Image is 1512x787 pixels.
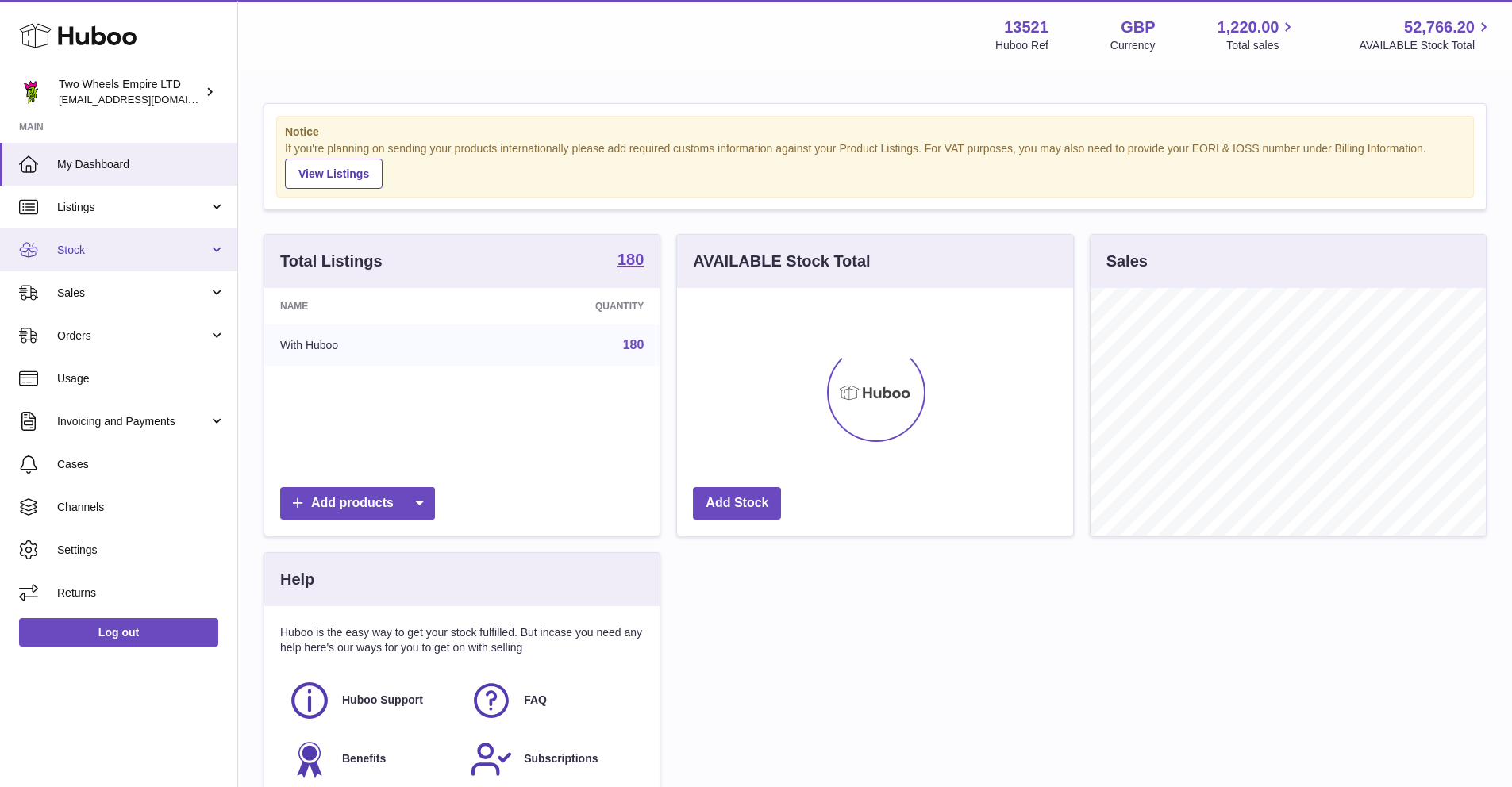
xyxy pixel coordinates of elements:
span: Total sales [1226,38,1297,53]
span: Channels [57,500,225,515]
span: 52,766.20 [1404,17,1475,38]
a: Huboo Support [288,679,454,722]
span: My Dashboard [57,157,225,172]
span: AVAILABLE Stock Total [1359,38,1493,53]
span: Returns [57,585,225,601]
td: With Huboo [264,324,473,366]
div: Huboo Ref [995,38,1048,53]
a: FAQ [470,679,636,722]
span: Cases [57,457,225,472]
span: Listings [57,200,209,215]
span: Subscriptions [524,751,598,766]
a: Add products [280,487,435,520]
a: 180 [617,251,644,271]
span: Invoicing and Payments [57,414,209,429]
h3: Total Listings [280,251,383,272]
a: 180 [623,338,644,351]
a: 52,766.20 AVAILABLE Stock Total [1359,17,1493,53]
a: 1,220.00 Total sales [1218,17,1298,53]
a: Log out [19,618,218,647]
div: Two Wheels Empire LTD [59,77,202,107]
span: 1,220.00 [1218,17,1279,38]
span: Orders [57,328,209,344]
span: Stock [57,243,209,258]
strong: GBP [1121,17,1155,38]
div: If you're planning on sending your products internationally please add required customs informati... [285,141,1465,189]
strong: 13521 [1004,17,1048,38]
th: Name [264,288,473,324]
span: Huboo Support [342,693,423,708]
span: Usage [57,371,225,386]
p: Huboo is the easy way to get your stock fulfilled. But incase you need any help here's our ways f... [280,625,644,655]
strong: 180 [617,251,644,267]
a: Subscriptions [470,738,636,781]
a: Add Stock [693,487,781,520]
span: Sales [57,286,209,301]
div: Currency [1110,38,1156,53]
span: Benefits [342,751,386,766]
h3: Help [280,569,314,590]
img: justas@twowheelsempire.com [19,80,43,104]
span: FAQ [524,693,547,708]
a: Benefits [288,738,454,781]
h3: Sales [1106,251,1148,272]
th: Quantity [473,288,660,324]
h3: AVAILABLE Stock Total [693,251,870,272]
span: Settings [57,543,225,558]
a: View Listings [285,159,383,189]
strong: Notice [285,125,1465,140]
span: [EMAIL_ADDRESS][DOMAIN_NAME] [59,93,233,106]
